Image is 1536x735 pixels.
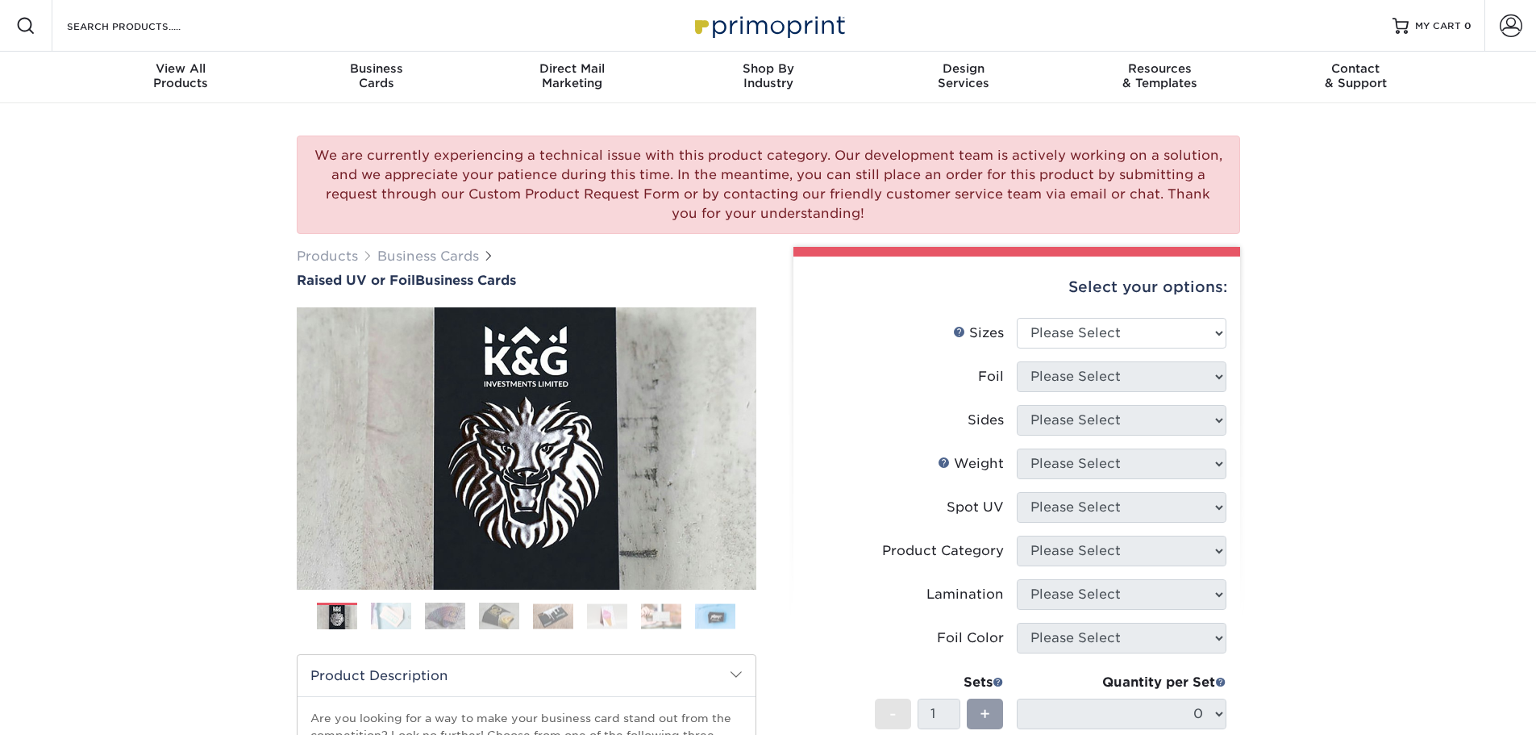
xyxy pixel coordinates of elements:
span: 0 [1464,20,1471,31]
div: Sides [968,411,1004,430]
a: Business Cards [377,248,479,264]
div: Cards [278,61,474,90]
div: Quantity per Set [1017,673,1226,692]
img: Business Cards 08 [695,603,735,629]
div: & Templates [1062,61,1258,90]
a: Shop ByIndustry [670,52,866,103]
span: Contact [1258,61,1454,76]
div: Select your options: [806,257,1227,318]
div: & Support [1258,61,1454,90]
img: Business Cards 04 [479,602,519,630]
h2: Product Description [298,655,756,696]
span: - [889,702,897,726]
h1: Business Cards [297,273,756,288]
img: Business Cards 01 [317,597,357,637]
img: Business Cards 07 [641,603,681,629]
input: SEARCH PRODUCTS..... [65,16,223,35]
img: Business Cards 06 [587,603,627,629]
a: Raised UV or FoilBusiness Cards [297,273,756,288]
img: Raised UV or Foil 01 [297,219,756,679]
span: MY CART [1415,19,1461,33]
a: Contact& Support [1258,52,1454,103]
img: Business Cards 05 [533,603,573,629]
div: Lamination [926,585,1004,604]
div: Foil Color [937,629,1004,648]
span: View All [83,61,279,76]
a: Direct MailMarketing [474,52,670,103]
div: Sizes [953,324,1004,343]
div: We are currently experiencing a technical issue with this product category. Our development team ... [297,136,1240,234]
a: Resources& Templates [1062,52,1258,103]
div: Weight [938,454,1004,474]
div: Marketing [474,61,670,90]
img: Primoprint [688,8,849,43]
span: Resources [1062,61,1258,76]
span: Direct Mail [474,61,670,76]
div: Services [866,61,1062,90]
span: Design [866,61,1062,76]
span: Business [278,61,474,76]
span: + [980,702,990,726]
div: Product Category [882,541,1004,561]
div: Sets [875,673,1004,692]
a: BusinessCards [278,52,474,103]
img: Business Cards 03 [425,602,465,630]
img: Business Cards 02 [371,602,411,630]
div: Products [83,61,279,90]
span: Shop By [670,61,866,76]
div: Spot UV [947,498,1004,517]
a: DesignServices [866,52,1062,103]
span: Raised UV or Foil [297,273,415,288]
a: View AllProducts [83,52,279,103]
div: Foil [978,367,1004,386]
a: Products [297,248,358,264]
div: Industry [670,61,866,90]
